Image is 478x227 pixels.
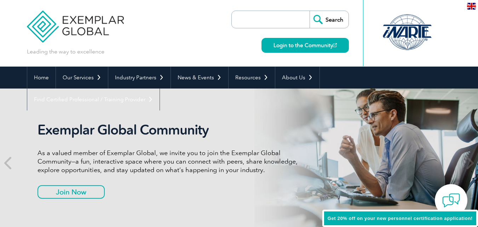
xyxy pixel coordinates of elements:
img: contact-chat.png [442,192,460,209]
p: As a valued member of Exemplar Global, we invite you to join the Exemplar Global Community—a fun,... [38,149,303,174]
a: Home [27,67,56,89]
h2: Exemplar Global Community [38,122,303,138]
input: Search [310,11,349,28]
span: Get 20% off on your new personnel certification application! [328,216,473,221]
p: Leading the way to excellence [27,48,104,56]
img: open_square.png [333,43,337,47]
a: Join Now [38,185,105,199]
a: Resources [229,67,275,89]
a: About Us [275,67,319,89]
a: Login to the Community [261,38,349,53]
a: News & Events [171,67,228,89]
img: en [467,3,476,10]
a: Industry Partners [108,67,171,89]
a: Find Certified Professional / Training Provider [27,89,160,110]
a: Our Services [56,67,108,89]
